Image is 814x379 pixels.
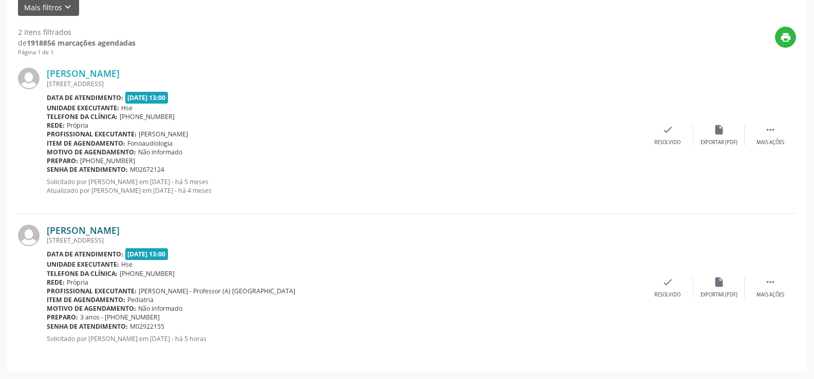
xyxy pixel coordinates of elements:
[47,269,118,278] b: Telefone da clínica:
[47,260,119,269] b: Unidade executante:
[130,322,164,331] span: M02922155
[701,291,737,298] div: Exportar (PDF)
[662,276,673,288] i: check
[80,313,160,322] span: 3 anos - [PHONE_NUMBER]
[47,165,128,174] b: Senha de atendimento:
[713,124,725,135] i: insert_drive_file
[47,295,125,304] b: Item de agendamento:
[47,121,65,130] b: Rede:
[18,37,136,48] div: de
[765,124,776,135] i: 
[47,104,119,112] b: Unidade executante:
[47,304,136,313] b: Motivo de agendamento:
[130,165,164,174] span: M02672124
[775,27,796,48] button: print
[47,68,120,79] a: [PERSON_NAME]
[756,139,784,146] div: Mais ações
[120,269,175,278] span: [PHONE_NUMBER]
[47,177,642,195] p: Solicitado por [PERSON_NAME] em [DATE] - há 5 meses Atualizado por [PERSON_NAME] em [DATE] - há 4...
[654,291,680,298] div: Resolvido
[47,112,118,121] b: Telefone da clínica:
[18,48,136,57] div: Página 1 de 1
[67,278,88,287] span: Própria
[662,124,673,135] i: check
[47,236,642,245] div: [STREET_ADDRESS]
[139,130,188,138] span: [PERSON_NAME]
[47,139,125,148] b: Item de agendamento:
[138,304,182,313] span: Não informado
[138,148,182,156] span: Não informado
[47,334,642,343] p: Solicitado por [PERSON_NAME] em [DATE] - há 5 horas
[47,148,136,156] b: Motivo de agendamento:
[47,93,123,102] b: Data de atendimento:
[47,313,78,322] b: Preparo:
[47,130,137,138] b: Profissional executante:
[765,276,776,288] i: 
[701,139,737,146] div: Exportar (PDF)
[713,276,725,288] i: insert_drive_file
[18,27,136,37] div: 2 itens filtrados
[120,112,175,121] span: [PHONE_NUMBER]
[756,291,784,298] div: Mais ações
[47,287,137,295] b: Profissional executante:
[654,139,680,146] div: Resolvido
[125,92,168,104] span: [DATE] 13:00
[127,139,173,148] span: Fonoaudiologia
[47,322,128,331] b: Senha de atendimento:
[127,295,154,304] span: Pediatria
[67,121,88,130] span: Própria
[125,248,168,260] span: [DATE] 13:00
[139,287,295,295] span: [PERSON_NAME] - Professor (A) [GEOGRAPHIC_DATA]
[62,2,73,13] i: keyboard_arrow_down
[47,278,65,287] b: Rede:
[27,38,136,48] strong: 1918856 marcações agendadas
[18,225,40,246] img: img
[18,68,40,89] img: img
[80,156,135,165] span: [PHONE_NUMBER]
[121,104,132,112] span: Hse
[47,250,123,258] b: Data de atendimento:
[47,225,120,236] a: [PERSON_NAME]
[780,32,791,43] i: print
[121,260,132,269] span: Hse
[47,156,78,165] b: Preparo:
[47,79,642,88] div: [STREET_ADDRESS]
